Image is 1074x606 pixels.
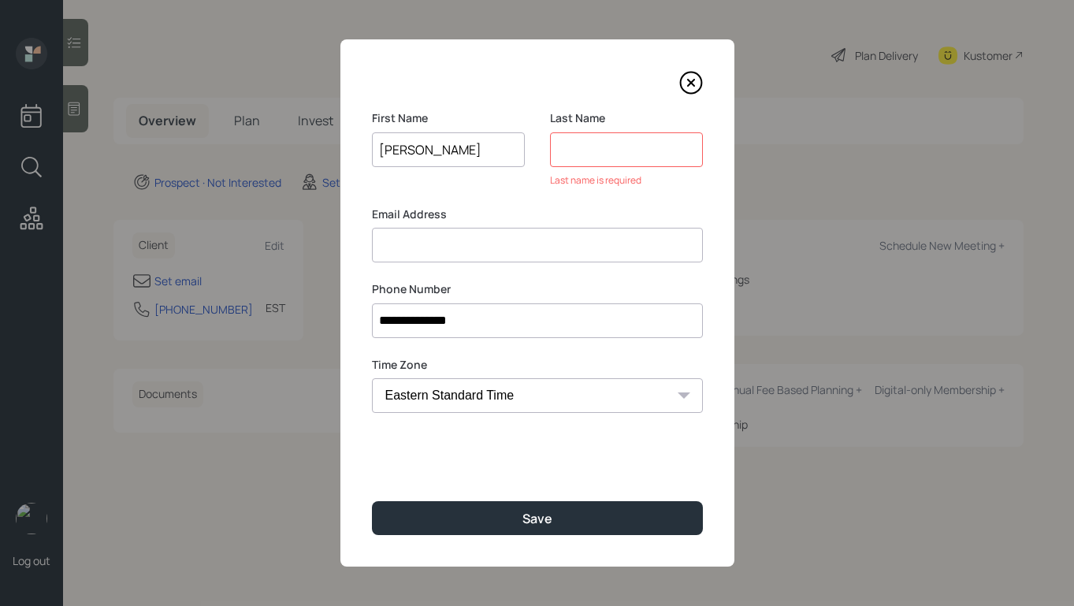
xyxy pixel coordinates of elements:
label: Email Address [372,206,703,222]
label: Time Zone [372,357,703,373]
label: Last Name [550,110,703,126]
button: Save [372,501,703,535]
label: Phone Number [372,281,703,297]
div: Save [522,510,552,527]
label: First Name [372,110,525,126]
div: Last name is required [550,173,703,188]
